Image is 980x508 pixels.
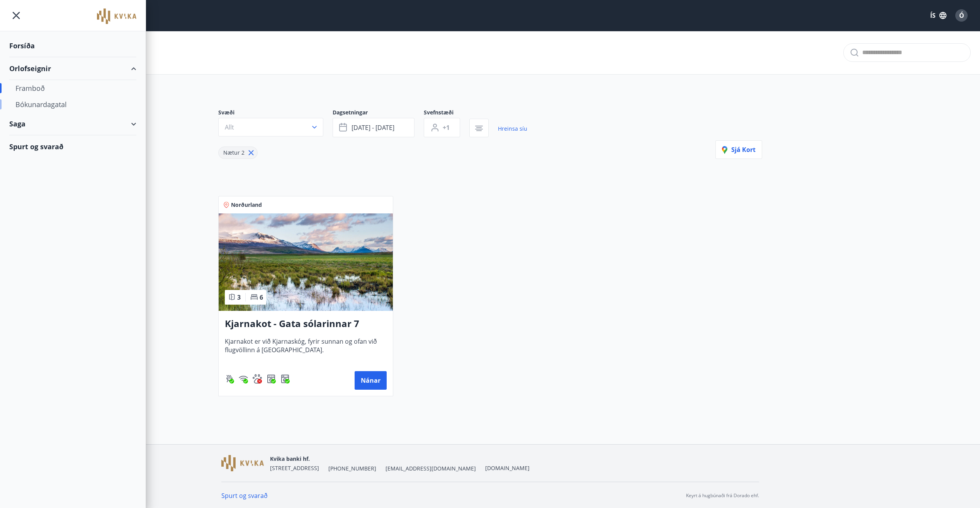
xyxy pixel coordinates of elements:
[952,6,971,25] button: Ó
[686,492,759,499] p: Keyrt á hugbúnaði frá Dorado ehf.
[9,113,136,135] div: Saga
[498,120,527,137] a: Hreinsa síu
[328,465,376,472] span: [PHONE_NUMBER]
[225,317,387,331] h3: Kjarnakot - Gata sólarinnar 7
[15,96,130,113] div: Bókunardagatal
[221,455,264,472] img: GzFmWhuCkUxVWrb40sWeioDp5tjnKZ3EtzLhRfaL.png
[218,147,258,159] div: Nætur 2
[225,374,234,384] div: Gasgrill
[280,374,290,384] div: Þvottavél
[715,140,762,159] button: Sjá kort
[223,149,245,156] span: Nætur 2
[239,374,248,384] img: HJRyFFsYp6qjeUYhR4dAD8CaCEsnIFYZ05miwXoh.svg
[225,337,387,363] span: Kjarnakot er við Kjarnaskóg, fyrir sunnan og ofan við flugvöllinn á [GEOGRAPHIC_DATA].
[253,374,262,384] div: Gæludýr
[218,118,323,136] button: Allt
[260,293,263,302] span: 6
[926,9,951,22] button: ÍS
[225,123,234,131] span: Allt
[333,109,424,118] span: Dagsetningar
[959,11,964,20] span: Ó
[253,374,262,384] img: pxcaIm5dSOV3FS4whs1soiYWTwFQvksT25a9J10C.svg
[424,109,469,118] span: Svefnstæði
[352,123,394,132] span: [DATE] - [DATE]
[267,374,276,384] div: Þurrkari
[218,109,333,118] span: Svæði
[333,118,414,137] button: [DATE] - [DATE]
[386,465,476,472] span: [EMAIL_ADDRESS][DOMAIN_NAME]
[267,374,276,384] img: hddCLTAnxqFUMr1fxmbGG8zWilo2syolR0f9UjPn.svg
[9,34,136,57] div: Forsíða
[443,123,450,132] span: +1
[97,9,136,24] img: union_logo
[424,118,460,137] button: +1
[355,371,387,390] button: Nánar
[722,145,756,154] span: Sjá kort
[280,374,290,384] img: Dl16BY4EX9PAW649lg1C3oBuIaAsR6QVDQBO2cTm.svg
[270,455,310,462] span: Kvika banki hf.
[15,80,130,96] div: Framboð
[270,464,319,472] span: [STREET_ADDRESS]
[239,374,248,384] div: Þráðlaust net
[225,374,234,384] img: ZXjrS3QKesehq6nQAPjaRuRTI364z8ohTALB4wBr.svg
[9,57,136,80] div: Orlofseignir
[221,491,268,500] a: Spurt og svarað
[237,293,241,302] span: 3
[231,201,262,209] span: Norðurland
[485,464,530,472] a: [DOMAIN_NAME]
[219,213,393,311] img: Paella dish
[9,9,23,22] button: menu
[9,135,136,158] div: Spurt og svarað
